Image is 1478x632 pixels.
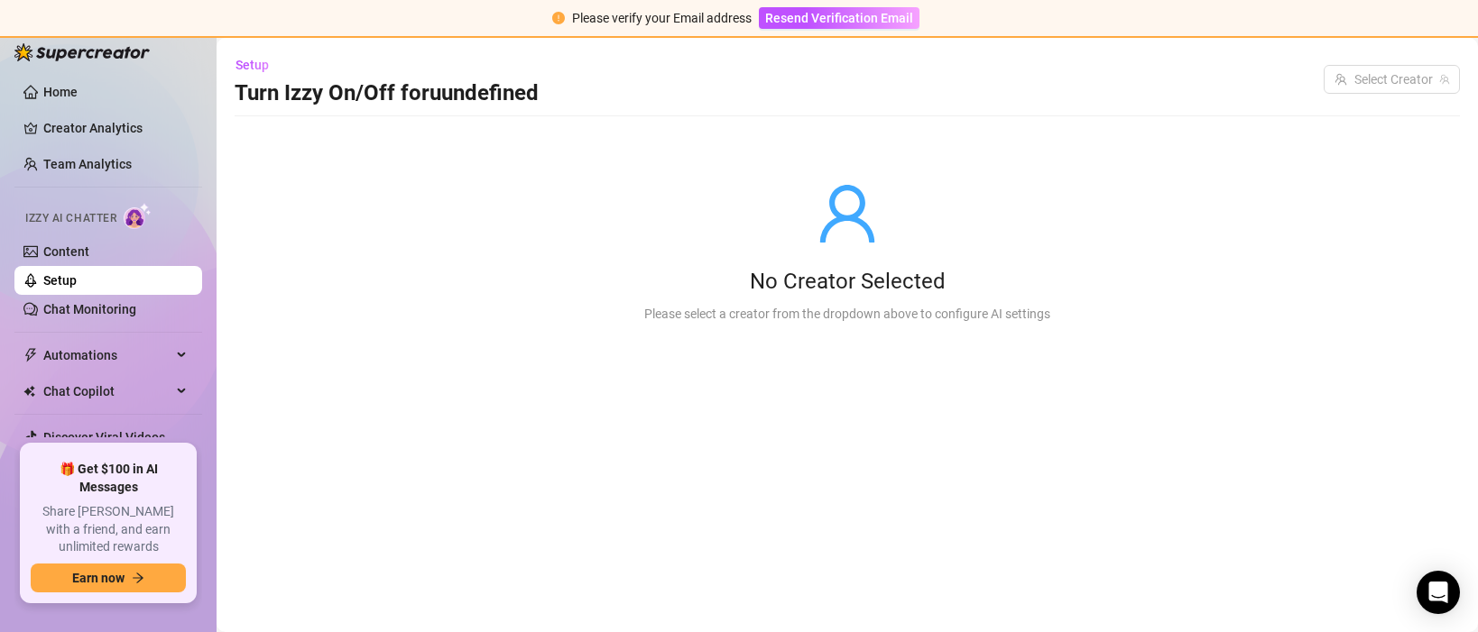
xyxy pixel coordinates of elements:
[235,79,539,108] h3: Turn Izzy On/Off for uundefined
[14,43,150,61] img: logo-BBDzfeDw.svg
[43,430,165,444] a: Discover Viral Videos
[765,11,913,25] span: Resend Verification Email
[124,203,152,229] img: AI Chatter
[759,7,919,29] button: Resend Verification Email
[43,85,78,99] a: Home
[644,268,1050,297] div: No Creator Selected
[23,385,35,398] img: Chat Copilot
[43,273,77,288] a: Setup
[43,341,171,370] span: Automations
[132,572,144,584] span: arrow-right
[644,304,1050,324] div: Please select a creator from the dropdown above to configure AI settings
[25,210,116,227] span: Izzy AI Chatter
[31,503,186,556] span: Share [PERSON_NAME] with a friend, and earn unlimited rewards
[43,114,188,142] a: Creator Analytics
[43,157,132,171] a: Team Analytics
[235,50,283,79] button: Setup
[815,181,880,246] span: user
[31,461,186,496] span: 🎁 Get $100 in AI Messages
[1439,74,1450,85] span: team
[572,8,752,28] div: Please verify your Email address
[23,348,38,362] span: thunderbolt
[31,563,186,592] button: Earn nowarrow-right
[236,58,269,72] span: Setup
[1417,571,1460,614] div: Open Intercom Messenger
[43,302,136,316] a: Chat Monitoring
[43,377,171,406] span: Chat Copilot
[43,244,89,259] a: Content
[552,12,565,24] span: exclamation-circle
[72,571,125,585] span: Earn now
